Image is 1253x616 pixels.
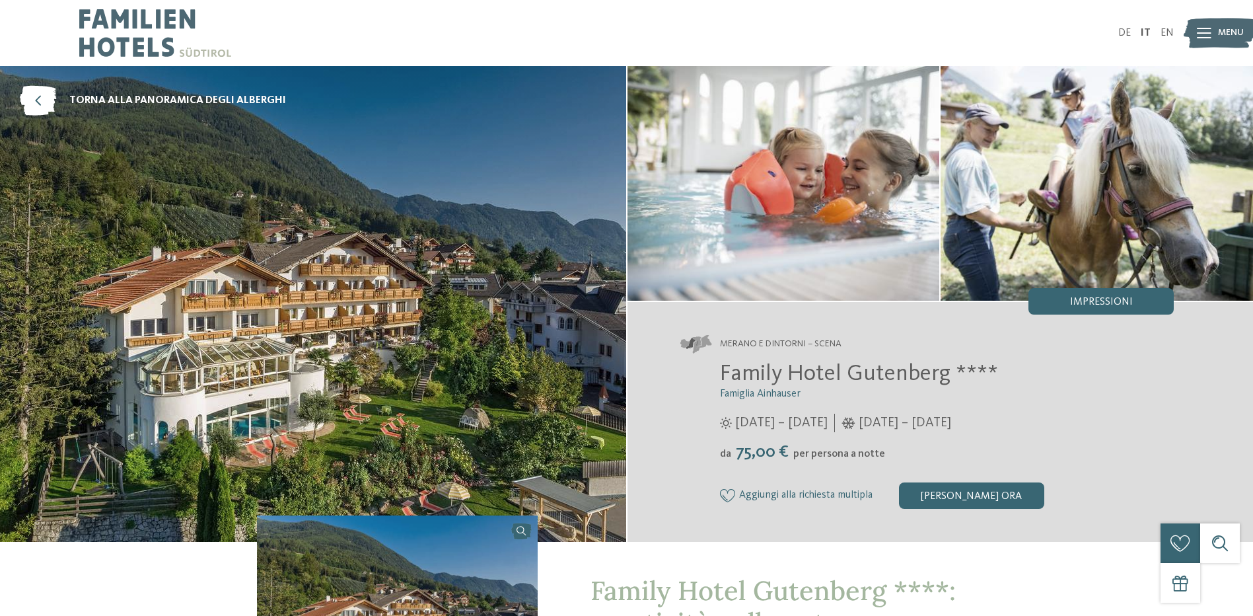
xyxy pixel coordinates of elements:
span: Menu [1218,26,1244,40]
a: DE [1118,28,1131,38]
i: Orari d'apertura estate [720,417,732,429]
span: Merano e dintorni – Scena [720,338,841,351]
span: torna alla panoramica degli alberghi [69,93,286,108]
a: IT [1141,28,1151,38]
span: Family Hotel Gutenberg **** [720,362,998,385]
a: EN [1161,28,1174,38]
div: [PERSON_NAME] ora [899,482,1044,509]
img: Family Hotel Gutenberg **** [941,66,1253,301]
span: Famiglia Ainhauser [720,389,801,399]
span: [DATE] – [DATE] [735,414,828,432]
a: torna alla panoramica degli alberghi [20,86,286,116]
span: 75,00 € [733,443,792,461]
span: [DATE] – [DATE] [859,414,951,432]
i: Orari d'apertura inverno [841,417,855,429]
span: da [720,449,731,459]
img: il family hotel a Scena per amanti della natura dall’estro creativo [627,66,940,301]
span: per persona a notte [793,449,885,459]
span: Impressioni [1070,297,1133,307]
span: Aggiungi alla richiesta multipla [739,490,873,502]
